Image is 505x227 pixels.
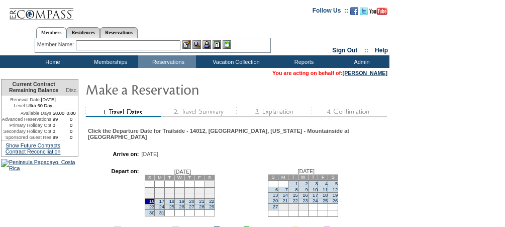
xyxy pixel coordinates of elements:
a: Sign Out [332,47,357,54]
td: 13 [184,193,194,198]
a: 7 [285,187,288,192]
a: 21 [283,198,288,203]
td: F [194,175,205,180]
td: T [308,174,318,180]
td: Advanced Reservations: [2,116,53,122]
img: Become our fan on Facebook [350,7,358,15]
td: 29 [288,203,298,210]
td: 6 [184,187,194,193]
td: 12 [175,193,185,198]
td: 0 [53,128,65,134]
a: 24 [313,198,318,203]
td: Admin [332,55,389,68]
td: 0 [64,134,78,140]
td: 15 [205,193,215,198]
img: Impersonate [203,40,211,49]
a: 12 [333,187,338,192]
td: M [278,174,288,180]
a: 18 [169,199,174,204]
td: W [175,175,185,180]
td: 4 [165,187,175,193]
td: Available Days: [2,110,53,116]
td: 0 [64,122,78,128]
a: 22 [209,199,214,204]
a: 27 [189,204,194,209]
td: M [155,175,165,180]
span: Renewal Date: [10,97,41,103]
a: 3 [315,181,318,186]
a: 31 [159,210,164,215]
td: 58.00 [53,110,65,116]
div: Click the Departure Date for Trailside - 14012, [GEOGRAPHIC_DATA], [US_STATE] - Mountainside at [... [88,128,386,140]
a: Become our fan on Facebook [350,10,358,16]
td: Primary Holiday Opt: [2,122,53,128]
td: S [205,175,215,180]
a: 28 [199,204,204,209]
a: 9 [305,187,308,192]
span: Level: [14,103,26,109]
img: Make Reservation [85,79,286,99]
a: Show Future Contracts [6,142,60,148]
span: Disc. [66,87,78,93]
img: Peninsula Papagayo, Costa Rica [1,159,78,171]
td: 28 [278,203,288,210]
td: S [328,174,338,180]
span: You are acting on behalf of: [272,70,387,76]
a: Subscribe to our YouTube Channel [369,10,387,16]
a: 30 [149,210,154,215]
td: Vacation Collection [196,55,274,68]
td: 0 [53,122,65,128]
a: 29 [209,204,214,209]
a: 10 [313,187,318,192]
td: 0 [64,116,78,122]
td: W [298,174,308,180]
td: Sponsored Guest Res: [2,134,53,140]
td: [DATE] [2,96,64,103]
td: 30 [298,203,308,210]
td: Reports [274,55,332,68]
img: step3_state1.gif [236,107,312,117]
a: Members [36,27,67,38]
a: 13 [273,193,278,198]
a: 18 [323,193,328,198]
a: 24 [159,204,164,209]
a: Residences [66,27,100,38]
a: 20 [189,199,194,204]
td: 16 [145,198,155,204]
td: T [288,174,298,180]
td: Current Contract Remaining Balance [2,80,64,96]
a: 2 [305,181,308,186]
a: 17 [159,199,164,204]
a: 11 [323,187,328,192]
span: [DATE] [297,168,315,174]
a: 19 [179,199,184,204]
td: F [318,174,328,180]
td: 0 [64,128,78,134]
a: 6 [275,187,278,192]
a: 15 [292,193,297,198]
img: step4_state1.gif [312,107,387,117]
span: :: [364,47,368,54]
a: 27 [273,204,278,209]
td: Secondary Holiday Opt: [2,128,53,134]
td: 0.00 [64,110,78,116]
td: Depart on: [93,168,139,219]
div: Member Name: [37,40,76,49]
a: 20 [273,198,278,203]
a: Contract Reconciliation [6,148,61,155]
a: 26 [179,204,184,209]
a: 26 [333,198,338,203]
span: [DATE] [174,169,191,175]
a: 23 [149,204,154,209]
td: 7 [194,187,205,193]
td: 8 [205,187,215,193]
a: 1 [295,181,298,186]
td: T [165,175,175,180]
img: Reservations [213,40,221,49]
td: Memberships [80,55,138,68]
a: Follow us on Twitter [360,10,368,16]
img: b_calculator.gif [223,40,231,49]
td: 3 [155,187,165,193]
td: 2 [145,187,155,193]
img: step2_state1.gif [161,107,236,117]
